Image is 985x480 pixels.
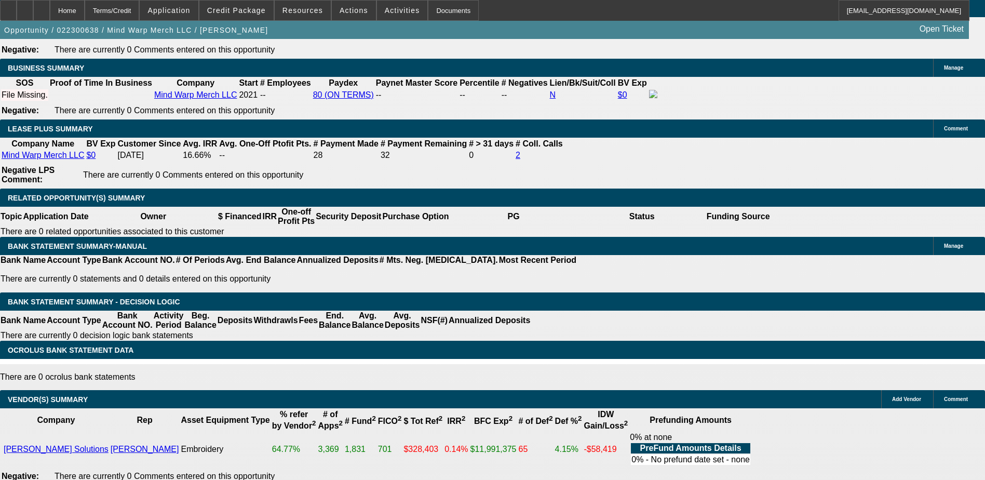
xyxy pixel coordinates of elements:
[199,1,274,20] button: Credit Package
[313,90,374,99] a: 80 (ON TERMS)
[1,274,576,284] p: There are currently 0 statements and 0 details entered on this opportunity
[11,139,74,148] b: Company Name
[137,416,153,424] b: Rep
[469,139,514,148] b: # > 31 days
[253,311,298,330] th: Withdrawls
[584,410,628,430] b: IDW Gain/Loss
[550,78,616,87] b: Lien/Bk/Suit/Coll
[944,243,963,249] span: Manage
[379,255,498,265] th: # Mts. Neg. [MEDICAL_DATA].
[345,417,376,425] b: # Fund
[460,78,499,87] b: Percentile
[2,90,48,100] div: File Missing.
[448,311,531,330] th: Annualized Deposits
[140,1,198,20] button: Application
[318,410,343,430] b: # of Apps
[474,417,512,425] b: BFC Exp
[583,432,628,466] td: -$58,419
[313,150,379,161] td: 28
[86,139,115,148] b: BV Exp
[182,150,218,161] td: 16.66%
[468,150,514,161] td: 0
[618,90,627,99] a: $0
[296,255,379,265] th: Annualized Deposits
[260,78,311,87] b: # Employees
[318,432,343,466] td: 3,369
[706,207,771,226] th: Funding Source
[340,6,368,15] span: Actions
[640,444,741,452] b: PreFund Amounts Details
[403,417,442,425] b: $ Tot Ref
[509,415,512,422] sup: 2
[8,194,145,202] span: RELATED OPPORTUNITY(S) SUMMARY
[944,396,968,402] span: Comment
[282,6,323,15] span: Resources
[398,415,401,422] sup: 2
[219,139,311,148] b: Avg. One-Off Ptofit Pts.
[314,139,379,148] b: # Payment Made
[218,207,262,226] th: $ Financed
[275,1,331,20] button: Resources
[183,139,217,148] b: Avg. IRR
[8,242,147,250] span: BANK STATEMENT SUMMARY-MANUAL
[299,311,318,330] th: Fees
[332,1,376,20] button: Actions
[272,410,316,430] b: % refer by Vendor
[550,90,556,99] a: N
[55,45,275,54] span: There are currently 0 Comments entered on this opportunity
[631,455,750,465] td: 0% - No prefund date set - none
[518,432,554,466] td: 65
[22,207,89,226] th: Application Date
[8,395,88,404] span: VENDOR(S) SUMMARY
[549,415,552,422] sup: 2
[49,78,153,88] th: Proof of Time In Business
[578,415,582,422] sup: 2
[915,20,968,38] a: Open Ticket
[385,6,420,15] span: Activities
[447,417,465,425] b: IRR
[272,432,317,466] td: 64.77%
[315,207,382,226] th: Security Deposit
[102,311,153,330] th: Bank Account NO.
[219,150,312,161] td: --
[498,255,577,265] th: Most Recent Period
[153,311,184,330] th: Activity Period
[439,415,442,422] sup: 2
[111,445,179,454] a: [PERSON_NAME]
[1,78,48,88] th: SOS
[312,419,316,427] sup: 2
[8,346,133,354] span: OCROLUS BANK STATEMENT DATA
[344,432,376,466] td: 1,831
[650,416,732,424] b: Prefunding Amounts
[102,255,176,265] th: Bank Account NO.
[516,139,563,148] b: # Coll. Calls
[181,416,269,424] b: Asset Equipment Type
[8,125,93,133] span: LEASE PLUS SUMMARY
[83,170,303,179] span: There are currently 0 Comments entered on this opportunity
[384,311,421,330] th: Avg. Deposits
[46,255,102,265] th: Account Type
[339,419,343,427] sup: 2
[262,207,277,226] th: IRR
[117,139,181,148] b: Customer Since
[239,78,258,87] b: Start
[892,396,921,402] span: Add Vendor
[578,207,706,226] th: Status
[2,45,39,54] b: Negative:
[630,433,751,466] div: 0% at none
[376,78,457,87] b: Paynet Master Score
[55,106,275,115] span: There are currently 0 Comments entered on this opportunity
[154,90,237,99] a: Mind Warp Merch LLC
[277,207,315,226] th: One-off Profit Pts
[380,150,467,161] td: 32
[377,432,402,466] td: 701
[207,6,266,15] span: Credit Package
[260,90,266,99] span: --
[351,311,384,330] th: Avg. Balance
[329,78,358,87] b: Paydex
[516,151,520,159] a: 2
[4,26,268,34] span: Opportunity / 022300638 / Mind Warp Merch LLC / [PERSON_NAME]
[555,417,582,425] b: Def %
[2,166,55,184] b: Negative LPS Comment:
[502,78,548,87] b: # Negatives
